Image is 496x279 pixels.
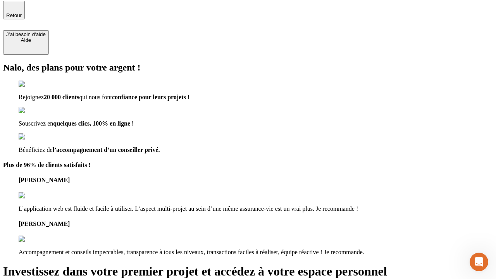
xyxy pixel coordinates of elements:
[19,120,53,127] span: Souscrivez en
[19,107,52,114] img: checkmark
[3,62,493,73] h2: Nalo, des plans pour votre argent !
[19,249,493,256] p: Accompagnement et conseils impeccables, transparence à tous les niveaux, transactions faciles à r...
[19,236,57,243] img: reviews stars
[6,31,46,37] div: J’ai besoin d'aide
[79,94,112,100] span: qui nous font
[19,192,57,199] img: reviews stars
[19,220,493,227] h4: [PERSON_NAME]
[19,133,52,140] img: checkmark
[53,120,134,127] span: quelques clics, 100% en ligne !
[19,94,44,100] span: Rejoignez
[19,177,493,184] h4: [PERSON_NAME]
[19,81,52,88] img: checkmark
[44,94,79,100] span: 20 000 clients
[3,162,493,169] h4: Plus de 96% de clients satisfaits !
[3,1,25,19] button: Retour
[112,94,189,100] span: confiance pour leurs projets !
[19,146,53,153] span: Bénéficiez de
[3,264,493,279] h1: Investissez dans votre premier projet et accédez à votre espace personnel
[470,253,488,271] iframe: Intercom live chat
[6,12,22,18] span: Retour
[3,30,49,55] button: J’ai besoin d'aideAide
[6,37,46,43] div: Aide
[19,205,493,212] p: L’application web est fluide et facile à utiliser. L’aspect multi-projet au sein d’une même assur...
[53,146,160,153] span: l’accompagnement d’un conseiller privé.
